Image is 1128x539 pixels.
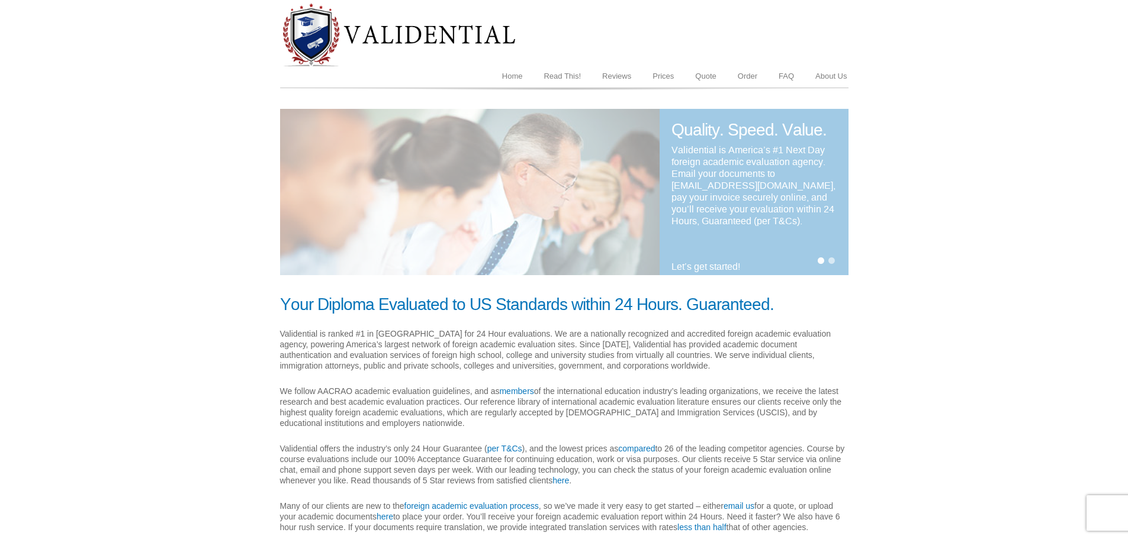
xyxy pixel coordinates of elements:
p: We follow AACRAO academic evaluation guidelines, and as of the international education industry’s... [280,386,849,428]
a: email us [724,501,754,511]
h1: Your Diploma Evaluated to US Standards within 24 Hours. Guaranteed. [280,295,849,314]
a: FAQ [768,65,805,88]
a: About Us [805,65,857,88]
a: less than half [677,522,727,532]
img: Diploma Evaluation Service [280,2,517,67]
a: per T&Cs [487,444,522,453]
a: Read This! [533,65,592,88]
p: Validential offers the industry’s only 24 Hour Guarantee ( ), and the lowest prices as to 26 of t... [280,443,849,486]
a: foreign academic evaluation process [404,501,539,511]
a: here [552,476,569,485]
p: Validential is ranked #1 in [GEOGRAPHIC_DATA] for 24 Hour evaluations. We are a nationally recogn... [280,328,849,371]
a: Quote [684,65,727,88]
h1: Quality. Speed. Value. [671,121,837,140]
a: Home [491,65,534,88]
p: Many of our clients are new to the , so we’ve made it very easy to get started – either for a quo... [280,501,849,532]
img: Validential [280,109,660,275]
a: Reviews [592,65,642,88]
a: 2 [828,257,837,265]
h4: Let’s get started! [671,256,837,273]
a: Order [727,65,768,88]
a: Prices [642,65,684,88]
a: compared [618,444,655,453]
a: 1 [818,257,826,265]
h4: Validential is America’s #1 Next Day foreign academic evaluation agency. Email your documents to ... [671,140,837,227]
a: members [499,386,534,396]
a: here [377,512,393,521]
